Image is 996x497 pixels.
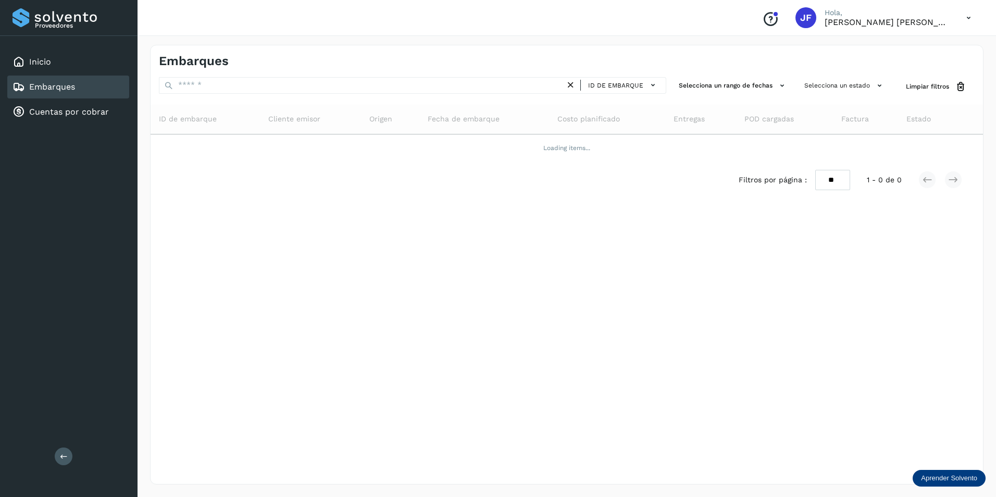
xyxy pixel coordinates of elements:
span: POD cargadas [744,114,794,125]
a: Embarques [29,82,75,92]
span: Entregas [674,114,705,125]
p: Aprender Solvento [921,474,977,482]
span: Fecha de embarque [428,114,500,125]
div: Aprender Solvento [913,470,986,487]
td: Loading items... [151,134,983,161]
span: ID de embarque [159,114,217,125]
div: Inicio [7,51,129,73]
div: Cuentas por cobrar [7,101,129,123]
div: Embarques [7,76,129,98]
span: ID de embarque [588,81,643,90]
p: Hola, [825,8,950,17]
button: ID de embarque [585,78,662,93]
span: Limpiar filtros [906,82,949,91]
p: JOSE FUENTES HERNANDEZ [825,17,950,27]
button: Limpiar filtros [898,77,975,96]
a: Inicio [29,57,51,67]
span: Filtros por página : [739,175,807,185]
span: Factura [841,114,869,125]
span: Origen [369,114,392,125]
h4: Embarques [159,54,229,69]
span: 1 - 0 de 0 [867,175,902,185]
span: Cliente emisor [268,114,320,125]
p: Proveedores [35,22,125,29]
span: Costo planificado [557,114,620,125]
button: Selecciona un estado [800,77,889,94]
button: Selecciona un rango de fechas [675,77,792,94]
span: Estado [906,114,931,125]
a: Cuentas por cobrar [29,107,109,117]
